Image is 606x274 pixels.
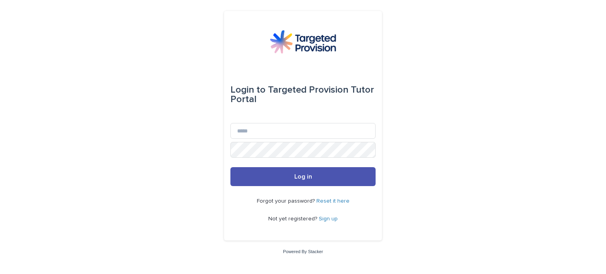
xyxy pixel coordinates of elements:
[319,216,338,222] a: Sign up
[230,79,376,110] div: Targeted Provision Tutor Portal
[268,216,319,222] span: Not yet registered?
[316,198,350,204] a: Reset it here
[230,85,266,95] span: Login to
[257,198,316,204] span: Forgot your password?
[230,167,376,186] button: Log in
[283,249,323,254] a: Powered By Stacker
[270,30,336,54] img: M5nRWzHhSzIhMunXDL62
[294,173,312,180] span: Log in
